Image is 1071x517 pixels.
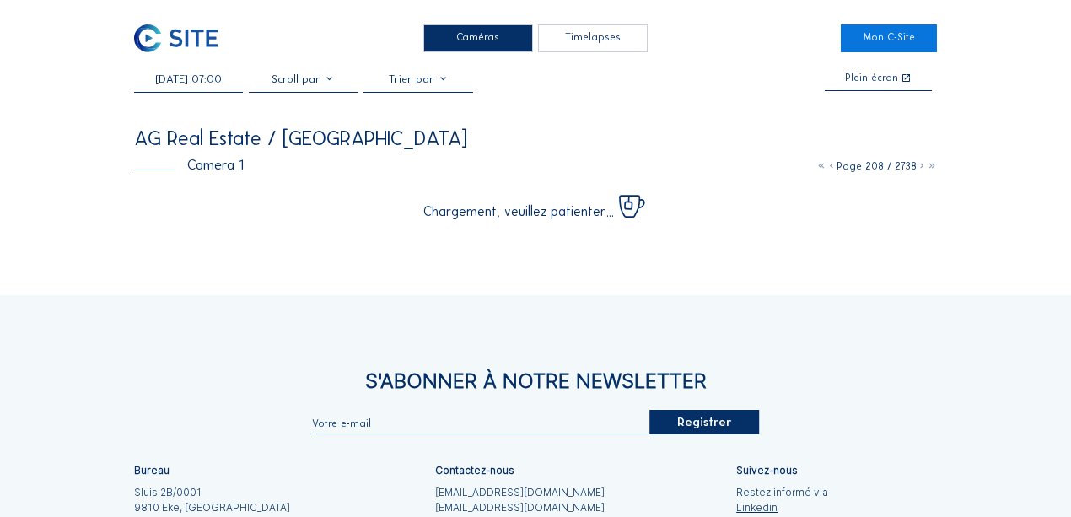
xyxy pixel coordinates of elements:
span: Chargement, veuillez patienter... [423,205,614,218]
div: S'Abonner à notre newsletter [134,371,938,391]
a: Mon C-Site [841,24,937,52]
a: C-SITE Logo [134,24,230,52]
div: Timelapses [538,24,648,52]
a: [EMAIL_ADDRESS][DOMAIN_NAME] [435,486,605,501]
div: Bureau [134,466,170,477]
div: Suivez-nous [736,466,798,477]
div: Plein écran [845,73,898,84]
input: Votre e-mail [312,417,649,429]
a: [EMAIL_ADDRESS][DOMAIN_NAME] [435,501,605,516]
a: Linkedin [736,501,828,516]
div: AG Real Estate / [GEOGRAPHIC_DATA] [134,128,467,148]
div: Registrer [649,410,759,434]
span: Page 208 / 2738 [837,160,917,172]
input: Recherche par date 󰅀 [134,73,244,85]
div: Camera 1 [134,158,245,172]
div: Caméras [423,24,533,52]
div: Contactez-nous [435,466,514,477]
img: C-SITE Logo [134,24,218,52]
